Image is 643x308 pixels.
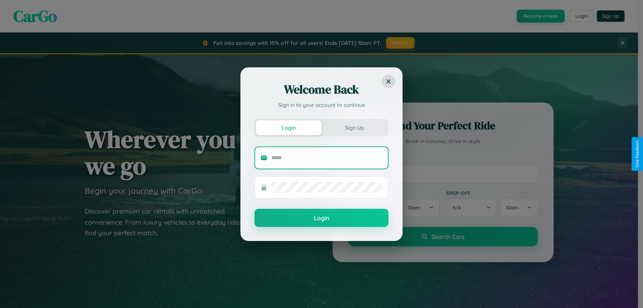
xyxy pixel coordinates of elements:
[255,101,388,109] p: Sign in to your account to continue
[321,120,387,135] button: Sign Up
[256,120,321,135] button: Login
[255,81,388,98] h2: Welcome Back
[255,209,388,227] button: Login
[635,140,640,168] div: Give Feedback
